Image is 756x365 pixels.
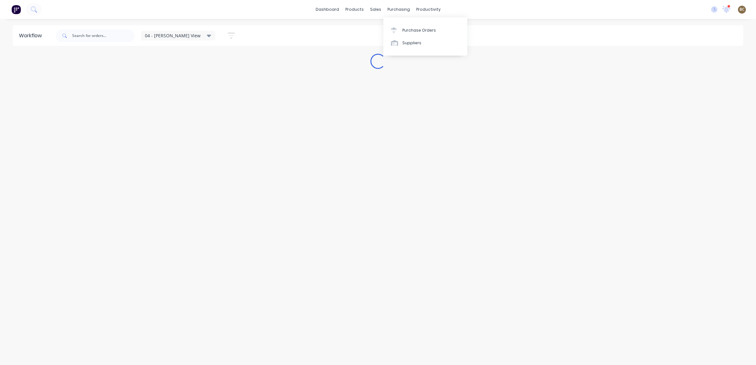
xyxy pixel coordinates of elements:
span: 04 - [PERSON_NAME] View [145,32,201,39]
div: Suppliers [402,40,421,46]
div: Purchase Orders [402,27,436,33]
div: sales [367,5,384,14]
a: dashboard [313,5,342,14]
div: Workflow [19,32,45,40]
div: productivity [413,5,444,14]
div: products [342,5,367,14]
a: Purchase Orders [383,24,467,36]
img: Factory [11,5,21,14]
input: Search for orders... [72,29,135,42]
div: purchasing [384,5,413,14]
a: Suppliers [383,37,467,49]
span: BC [740,7,745,12]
